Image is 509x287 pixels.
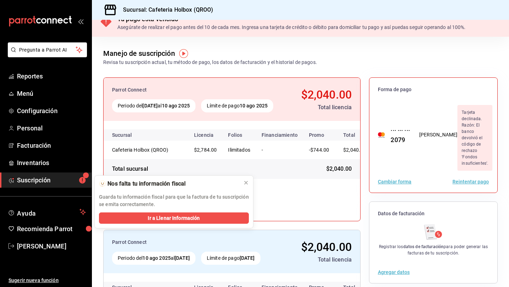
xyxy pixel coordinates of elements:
span: Forma de pago [378,86,489,93]
button: Cambiar forma [378,179,411,184]
span: -$744.00 [309,147,329,153]
strong: datos de facturación [403,244,444,249]
span: Reportes [17,71,86,81]
p: Guarda tu información fiscal para que la factura de tu suscripción se emita correctamente. [99,193,249,208]
strong: [DATE] [175,255,190,261]
div: Sucursal [112,132,151,138]
strong: 10 ago 2025 [240,103,268,109]
img: Tooltip marker [179,49,188,58]
td: - [256,141,303,159]
span: Sugerir nueva función [8,277,86,284]
button: Ir a Llenar Información [99,212,249,224]
span: $2,040.00 [301,240,352,254]
td: Ilimitados [222,141,256,159]
span: Datos de facturación [378,210,489,217]
div: 🫥 Nos falta tu información fiscal [99,180,238,188]
span: [PERSON_NAME] [17,241,86,251]
strong: 10 ago 2025 [142,255,170,261]
span: Inventarios [17,158,86,168]
div: Total licencia [290,103,352,112]
span: Suscripción [17,175,86,185]
th: Financiamiento [256,129,303,141]
div: [PERSON_NAME] [419,131,458,139]
th: Total [335,129,377,141]
div: Asegúrate de realizar el pago antes del 10 de cada mes. Ingresa una tarjeta de crédito o débito p... [117,24,466,31]
a: Pregunta a Parrot AI [5,51,87,59]
div: Total licencia [283,256,352,264]
div: ··· ··· ··· 2079 [385,125,410,145]
strong: 10 ago 2025 [162,103,190,109]
div: Cafeteria Holbox (QROO) [112,146,183,153]
div: Parrot Connect [112,239,278,246]
div: Parrot Connect [112,86,285,94]
button: Pregunta a Parrot AI [8,42,87,57]
h3: Sucursal: Cafeteria Holbox (QROO) [117,6,213,14]
button: open_drawer_menu [78,18,83,24]
th: Promo [303,129,335,141]
div: Límite de pago [201,252,261,265]
span: Menú [17,89,86,98]
div: Periodo del al [112,99,195,112]
span: Personal [17,123,86,133]
th: Folios [222,129,256,141]
span: $2,784.00 [194,147,217,153]
div: Registrar los para poder generar las facturas de tu suscripción. [378,244,489,256]
div: Manejo de suscripción [103,48,175,59]
button: Agregar datos [378,270,410,275]
span: Recomienda Parrot [17,224,86,234]
strong: [DATE] [240,255,255,261]
div: Tarjeta declinada. Razón: El banco devolvió el código de rechazo 'Fondos insuficientes'. [457,105,492,171]
span: $2,040.00 [326,165,352,173]
div: Revisa tu suscripción actual, tu método de pago, los datos de facturación y el historial de pagos. [103,59,317,66]
div: Total sucursal [112,165,148,173]
div: Límite de pago [201,99,273,112]
span: Facturación [17,141,86,150]
span: Ir a Llenar Información [148,215,200,222]
span: Pregunta a Parrot AI [19,46,76,54]
div: Periodo del al [112,252,195,265]
span: $2,040.00 [343,147,366,153]
strong: [DATE] [142,103,158,109]
th: Licencia [188,129,222,141]
span: Configuración [17,106,86,116]
span: Ayuda [17,208,77,216]
span: $2,040.00 [301,88,352,101]
button: Reintentar pago [452,179,489,184]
